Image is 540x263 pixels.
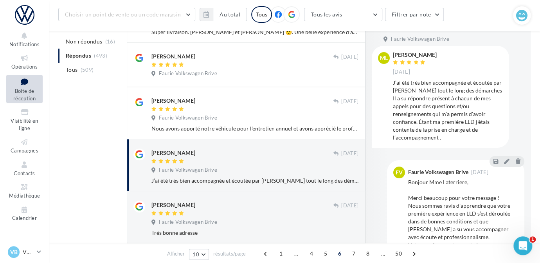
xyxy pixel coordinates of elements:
[341,54,358,61] span: [DATE]
[9,192,40,199] span: Médiathèque
[6,136,43,155] a: Campagnes
[513,236,532,255] iframe: Intercom live chat
[396,169,403,176] span: FV
[393,69,410,76] span: [DATE]
[290,247,302,260] span: ...
[393,52,437,58] div: [PERSON_NAME]
[6,159,43,178] a: Contacts
[159,219,217,226] span: Faurie Volkswagen Brive
[385,8,444,21] button: Filtrer par note
[151,125,358,132] div: Nous avons apporté notre véhicule pour l'entretien annuel et avons apprécié le professionnalisme ...
[471,170,488,175] span: [DATE]
[377,247,389,260] span: ...
[14,170,35,176] span: Contacts
[65,11,181,18] span: Choisir un point de vente ou un code magasin
[159,70,217,77] span: Faurie Volkswagen Brive
[347,247,360,260] span: 7
[213,8,247,21] button: Au total
[408,169,468,175] div: Faurie Volkswagen Brive
[304,8,382,21] button: Tous les avis
[311,11,342,18] span: Tous les avis
[159,167,217,174] span: Faurie Volkswagen Brive
[529,236,536,243] span: 1
[12,215,37,221] span: Calendrier
[189,249,209,260] button: 10
[392,247,405,260] span: 50
[11,63,38,70] span: Opérations
[66,66,77,74] span: Tous
[251,6,272,23] div: Tous
[13,88,36,102] span: Boîte de réception
[380,54,388,62] span: ML
[341,202,358,209] span: [DATE]
[6,106,43,133] a: Visibilité en ligne
[11,147,38,154] span: Campagnes
[66,38,102,45] span: Non répondus
[275,247,287,260] span: 1
[362,247,374,260] span: 8
[11,118,38,131] span: Visibilité en ligne
[6,181,43,200] a: Médiathèque
[151,28,358,36] div: Super livraison. [PERSON_NAME] et [PERSON_NAME] 🙂. Une belle expérience d’achat et de livraison. ...
[6,30,43,49] button: Notifications
[319,247,332,260] span: 5
[151,229,358,237] div: Très bonne adresse
[10,248,18,256] span: VB
[341,150,358,157] span: [DATE]
[151,53,195,60] div: [PERSON_NAME]
[151,97,195,105] div: [PERSON_NAME]
[305,247,318,260] span: 4
[213,250,246,258] span: résultats/page
[193,251,199,258] span: 10
[200,8,247,21] button: Au total
[6,75,43,103] a: Boîte de réception
[9,41,40,47] span: Notifications
[6,204,43,223] a: Calendrier
[159,114,217,122] span: Faurie Volkswagen Brive
[393,79,503,141] div: J’ai été très bien accompagnée et écoutée par [PERSON_NAME] tout le long des démarches Il a su ré...
[81,67,94,73] span: (509)
[6,52,43,71] a: Opérations
[151,149,195,157] div: [PERSON_NAME]
[167,250,185,258] span: Afficher
[391,36,449,43] span: Faurie Volkswagen Brive
[105,38,115,45] span: (16)
[151,201,195,209] div: [PERSON_NAME]
[333,247,346,260] span: 6
[341,98,358,105] span: [DATE]
[23,248,34,256] p: VW BRIVE
[58,8,195,21] button: Choisir un point de vente ou un code magasin
[6,245,43,259] a: VB VW BRIVE
[151,177,358,185] div: J’ai été très bien accompagnée et écoutée par [PERSON_NAME] tout le long des démarches Il a su ré...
